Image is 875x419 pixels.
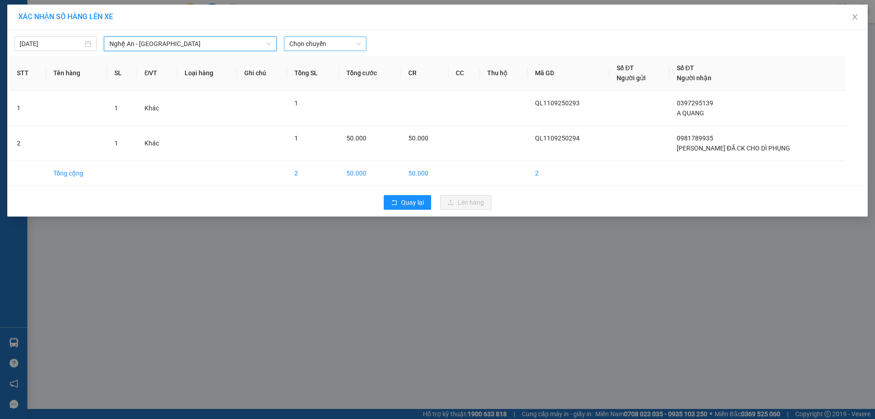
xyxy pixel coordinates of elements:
span: 0397295139 [677,99,713,107]
th: Tổng cước [339,56,401,91]
button: rollbackQuay lại [384,195,431,210]
span: Quay lại [401,197,424,207]
input: 11/09/2025 [20,39,83,49]
span: 50.000 [408,134,428,142]
span: Số ĐT [677,64,694,72]
span: 1 [294,134,298,142]
th: Mã GD [528,56,609,91]
td: 1 [10,91,46,126]
span: 1 [294,99,298,107]
th: Ghi chú [237,56,287,91]
span: 1 [114,104,118,112]
button: Close [842,5,868,30]
span: Nghệ An - Hà Nội [109,37,271,51]
th: ĐVT [137,56,177,91]
span: Người gửi [617,74,646,82]
span: 50.000 [346,134,366,142]
span: XÁC NHẬN SỐ HÀNG LÊN XE [18,12,113,21]
th: Loại hàng [177,56,237,91]
button: uploadLên hàng [440,195,491,210]
span: Người nhận [677,74,711,82]
th: CC [448,56,480,91]
th: Thu hộ [480,56,528,91]
span: QL1109250293 [535,99,580,107]
span: down [266,41,272,47]
td: 50.000 [339,161,401,186]
td: Khác [137,91,177,126]
span: Chọn chuyến [289,37,361,51]
span: QL1109250294 [535,134,580,142]
span: rollback [391,199,397,207]
span: [PERSON_NAME] ĐÃ CK CHO DÌ PHỤNG [677,145,790,152]
th: Tổng SL [287,56,339,91]
span: A QUANG [677,109,704,117]
span: 1 [114,140,118,147]
th: SL [107,56,137,91]
td: Tổng cộng [46,161,108,186]
span: 0981789935 [677,134,713,142]
th: Tên hàng [46,56,108,91]
th: CR [401,56,448,91]
td: 2 [528,161,609,186]
th: STT [10,56,46,91]
td: 2 [10,126,46,161]
span: close [851,13,859,21]
td: 50.000 [401,161,448,186]
span: Số ĐT [617,64,634,72]
td: Khác [137,126,177,161]
td: 2 [287,161,339,186]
